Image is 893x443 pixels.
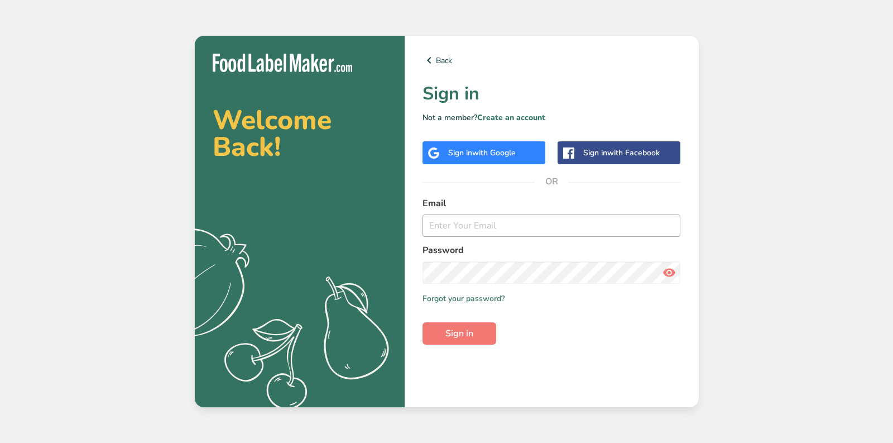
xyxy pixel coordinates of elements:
[472,147,516,158] span: with Google
[423,112,681,123] p: Not a member?
[583,147,660,159] div: Sign in
[448,147,516,159] div: Sign in
[423,80,681,107] h1: Sign in
[213,107,387,160] h2: Welcome Back!
[423,54,681,67] a: Back
[535,165,568,198] span: OR
[423,197,681,210] label: Email
[423,215,681,237] input: Enter Your Email
[607,147,660,158] span: with Facebook
[445,327,473,340] span: Sign in
[423,244,681,257] label: Password
[423,322,496,345] button: Sign in
[477,112,545,123] a: Create an account
[213,54,352,72] img: Food Label Maker
[423,293,505,304] a: Forgot your password?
